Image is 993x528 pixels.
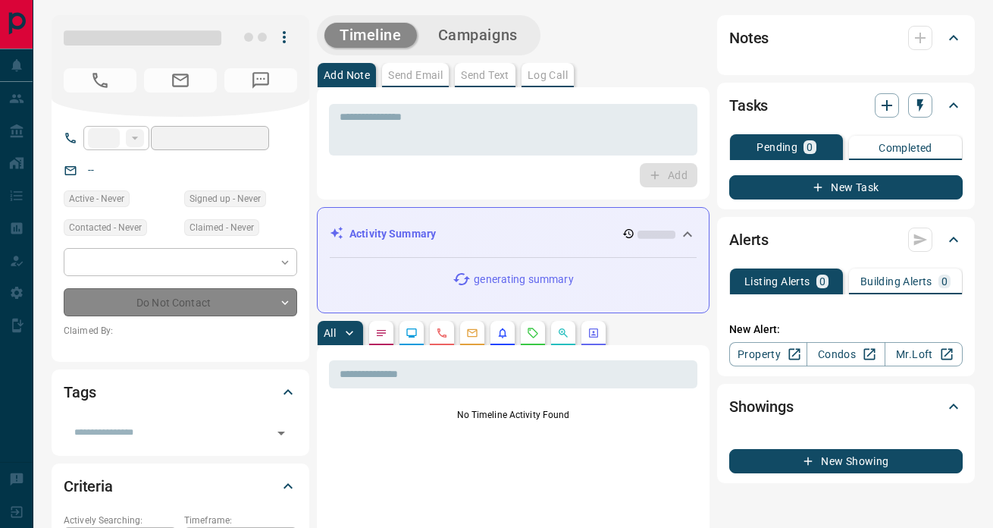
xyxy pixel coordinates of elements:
[349,226,436,242] p: Activity Summary
[436,327,448,339] svg: Calls
[423,23,533,48] button: Campaigns
[729,322,963,338] p: New Alert:
[406,327,418,339] svg: Lead Browsing Activity
[729,228,769,252] h2: Alerts
[64,288,297,316] div: Do Not Contact
[64,374,297,410] div: Tags
[729,93,768,118] h2: Tasks
[64,468,297,504] div: Criteria
[744,276,810,287] p: Listing Alerts
[271,423,292,444] button: Open
[330,220,697,248] div: Activity Summary
[885,342,963,366] a: Mr.Loft
[729,222,963,258] div: Alerts
[224,68,297,93] span: No Number
[729,20,963,56] div: Notes
[64,68,136,93] span: No Number
[474,272,573,288] p: generating summary
[729,175,963,200] button: New Task
[729,342,807,366] a: Property
[879,143,932,153] p: Completed
[466,327,478,339] svg: Emails
[729,26,769,50] h2: Notes
[756,142,797,152] p: Pending
[587,327,600,339] svg: Agent Actions
[324,328,336,338] p: All
[64,514,177,527] p: Actively Searching:
[144,68,217,93] span: No Email
[88,164,94,176] a: --
[64,324,297,338] p: Claimed By:
[807,342,885,366] a: Condos
[184,514,297,527] p: Timeframe:
[807,142,813,152] p: 0
[729,388,963,425] div: Showings
[329,408,697,422] p: No Timeline Activity Found
[496,327,509,339] svg: Listing Alerts
[190,220,254,235] span: Claimed - Never
[69,191,124,206] span: Active - Never
[819,276,825,287] p: 0
[64,380,96,404] h2: Tags
[860,276,932,287] p: Building Alerts
[729,394,794,419] h2: Showings
[190,191,261,206] span: Signed up - Never
[69,220,142,235] span: Contacted - Never
[557,327,569,339] svg: Opportunities
[941,276,948,287] p: 0
[527,327,539,339] svg: Requests
[64,474,113,498] h2: Criteria
[375,327,387,339] svg: Notes
[324,23,417,48] button: Timeline
[729,449,963,473] button: New Showing
[729,87,963,124] div: Tasks
[324,70,370,80] p: Add Note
